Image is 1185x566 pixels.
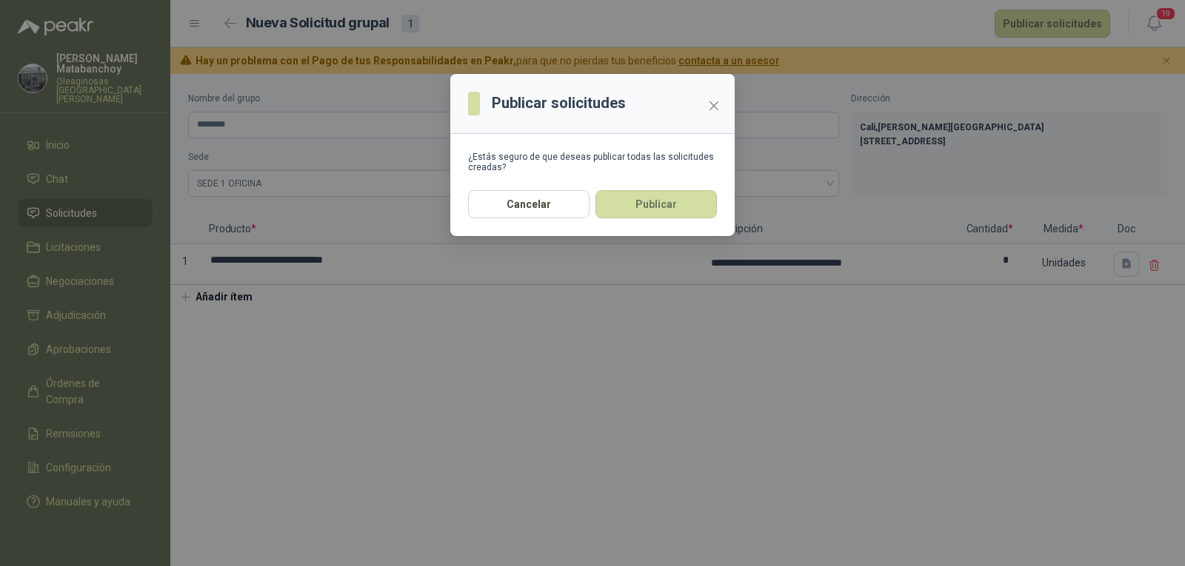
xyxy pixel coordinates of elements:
[702,94,726,118] button: Close
[595,190,717,218] button: Publicar
[468,152,717,172] div: ¿Estás seguro de que deseas publicar todas las solicitudes creadas?
[468,190,590,218] button: Cancelar
[492,92,626,115] h3: Publicar solicitudes
[708,100,720,112] span: close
